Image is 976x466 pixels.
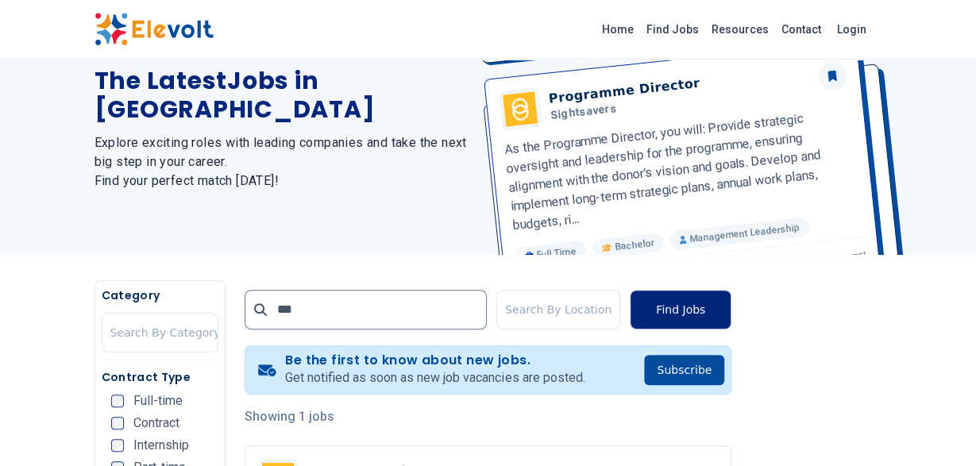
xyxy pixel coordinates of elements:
a: Resources [705,17,775,42]
a: Contact [775,17,827,42]
input: Internship [111,439,124,452]
a: Login [827,13,876,45]
a: Find Jobs [640,17,705,42]
h4: Be the first to know about new jobs. [285,352,584,368]
p: Get notified as soon as new job vacancies are posted. [285,368,584,387]
span: Full-time [133,395,183,407]
h2: Explore exciting roles with leading companies and take the next big step in your career. Find you... [95,133,469,191]
span: Internship [133,439,189,452]
img: Elevolt [95,13,214,46]
input: Contract [111,417,124,429]
button: Subscribe [644,355,724,385]
p: Showing 1 jobs [245,407,731,426]
h1: The Latest Jobs in [GEOGRAPHIC_DATA] [95,67,469,124]
input: Full-time [111,395,124,407]
h5: Contract Type [102,369,218,385]
button: Find Jobs [630,290,731,329]
h5: Category [102,287,218,303]
a: Home [596,17,640,42]
span: Contract [133,417,179,429]
iframe: Chat Widget [897,390,976,466]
